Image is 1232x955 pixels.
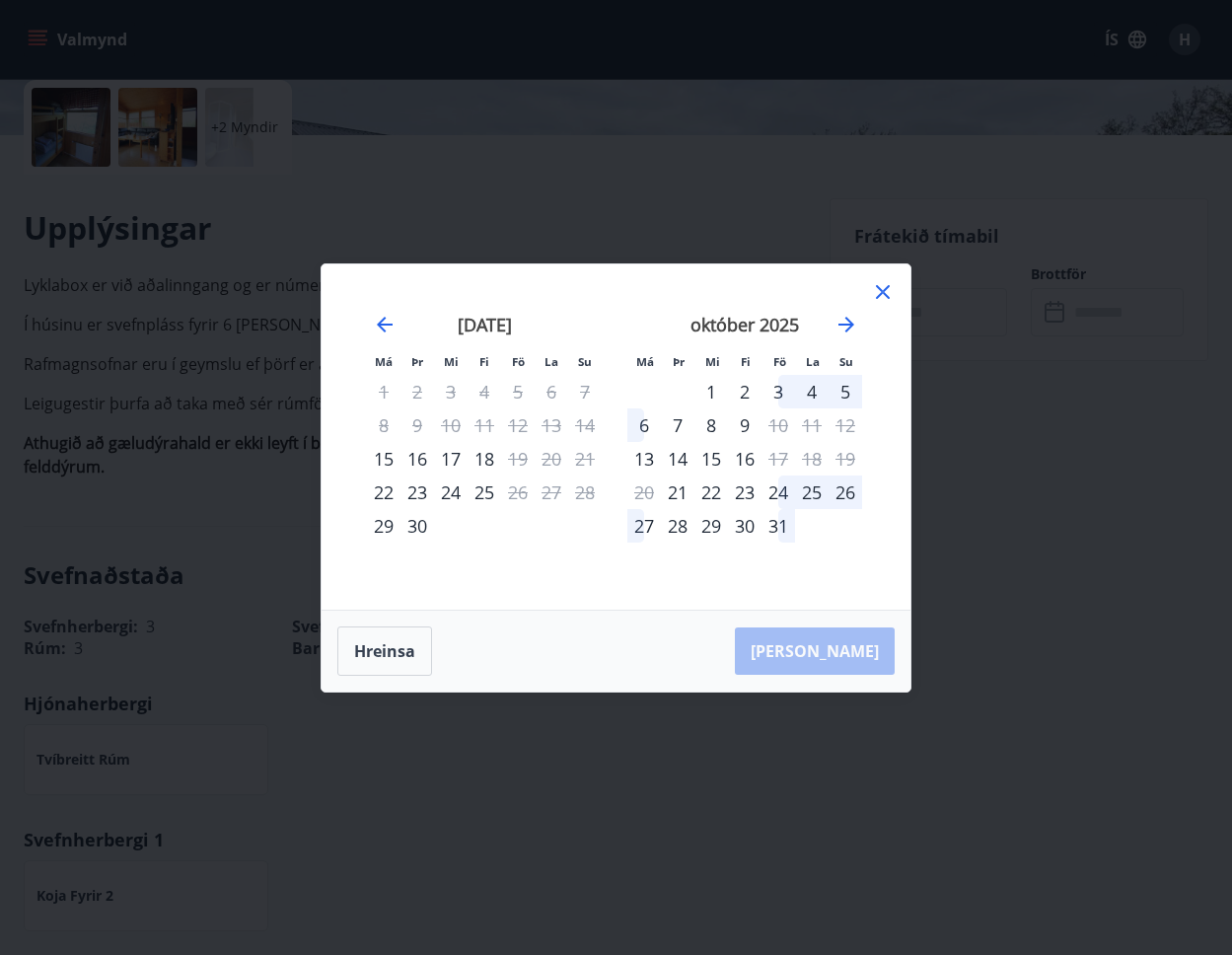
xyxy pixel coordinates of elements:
td: Not available. föstudagur, 12. september 2025 [501,408,535,442]
div: Aðeins útritun í boði [501,442,535,476]
small: Þr [673,354,685,369]
div: 29 [694,509,728,543]
div: 30 [728,509,761,543]
td: Not available. laugardagur, 13. september 2025 [535,408,568,442]
td: Not available. miðvikudagur, 10. september 2025 [434,408,468,442]
small: Mi [444,354,459,369]
div: 18 [468,442,501,476]
td: Choose miðvikudagur, 29. október 2025 as your check-in date. It’s available. [694,509,728,543]
div: 24 [761,476,795,509]
td: Not available. sunnudagur, 14. september 2025 [568,408,602,442]
td: Choose þriðjudagur, 30. september 2025 as your check-in date. It’s available. [400,509,434,543]
td: Not available. mánudagur, 1. september 2025 [367,375,400,408]
div: Aðeins innritun í boði [367,476,400,509]
td: Choose laugardagur, 25. október 2025 as your check-in date. It’s available. [795,476,829,509]
div: 4 [795,375,829,408]
td: Not available. mánudagur, 20. október 2025 [627,476,661,509]
td: Choose mánudagur, 29. september 2025 as your check-in date. It’s available. [367,509,400,543]
div: 3 [761,375,795,408]
td: Choose þriðjudagur, 16. september 2025 as your check-in date. It’s available. [400,442,434,476]
td: Choose föstudagur, 24. október 2025 as your check-in date. It’s available. [761,476,795,509]
td: Not available. föstudagur, 19. september 2025 [501,442,535,476]
div: 23 [728,476,761,509]
td: Not available. laugardagur, 27. september 2025 [535,476,568,509]
td: Not available. föstudagur, 26. september 2025 [501,476,535,509]
div: Move backward to switch to the previous month. [373,313,397,336]
div: Aðeins innritun í boði [661,476,694,509]
div: 9 [728,408,761,442]
td: Choose fimmtudagur, 9. október 2025 as your check-in date. It’s available. [728,408,761,442]
small: Má [375,354,393,369]
td: Not available. fimmtudagur, 4. september 2025 [468,375,501,408]
div: Aðeins útritun í boði [501,476,535,509]
div: 22 [694,476,728,509]
td: Choose miðvikudagur, 15. október 2025 as your check-in date. It’s available. [694,442,728,476]
small: La [806,354,820,369]
td: Choose fimmtudagur, 23. október 2025 as your check-in date. It’s available. [728,476,761,509]
td: Not available. sunnudagur, 28. september 2025 [568,476,602,509]
small: Fö [773,354,786,369]
td: Choose mánudagur, 13. október 2025 as your check-in date. It’s available. [627,442,661,476]
td: Not available. fimmtudagur, 11. september 2025 [468,408,501,442]
div: Calendar [345,288,887,586]
div: Aðeins útritun í boði [761,408,795,442]
td: Choose mánudagur, 27. október 2025 as your check-in date. It’s available. [627,509,661,543]
small: Fi [741,354,751,369]
td: Not available. sunnudagur, 21. september 2025 [568,442,602,476]
td: Choose fimmtudagur, 18. september 2025 as your check-in date. It’s available. [468,442,501,476]
div: 17 [434,442,468,476]
td: Not available. þriðjudagur, 2. september 2025 [400,375,434,408]
small: Þr [411,354,423,369]
small: Fi [479,354,489,369]
div: 24 [434,476,468,509]
td: Choose föstudagur, 3. október 2025 as your check-in date. It’s available. [761,375,795,408]
div: 28 [661,509,694,543]
small: Su [578,354,592,369]
strong: október 2025 [690,313,799,336]
td: Not available. þriðjudagur, 9. september 2025 [400,408,434,442]
td: Choose fimmtudagur, 2. október 2025 as your check-in date. It’s available. [728,375,761,408]
strong: [DATE] [458,313,512,336]
td: Choose mánudagur, 22. september 2025 as your check-in date. It’s available. [367,476,400,509]
td: Choose fimmtudagur, 30. október 2025 as your check-in date. It’s available. [728,509,761,543]
td: Choose miðvikudagur, 22. október 2025 as your check-in date. It’s available. [694,476,728,509]
div: 7 [661,408,694,442]
td: Not available. sunnudagur, 19. október 2025 [829,442,862,476]
td: Choose miðvikudagur, 1. október 2025 as your check-in date. It’s available. [694,375,728,408]
td: Choose þriðjudagur, 14. október 2025 as your check-in date. It’s available. [661,442,694,476]
div: 14 [661,442,694,476]
td: Choose þriðjudagur, 21. október 2025 as your check-in date. It’s available. [661,476,694,509]
div: 8 [694,408,728,442]
div: Aðeins innritun í boði [627,442,661,476]
td: Not available. föstudagur, 5. september 2025 [501,375,535,408]
td: Choose föstudagur, 31. október 2025 as your check-in date. It’s available. [761,509,795,543]
div: 25 [468,476,501,509]
div: 26 [829,476,862,509]
div: 5 [829,375,862,408]
small: Fö [512,354,525,369]
small: La [544,354,558,369]
div: 16 [728,442,761,476]
div: Aðeins innritun í boði [367,509,400,543]
td: Choose sunnudagur, 5. október 2025 as your check-in date. It’s available. [829,375,862,408]
div: 25 [795,476,829,509]
td: Choose fimmtudagur, 25. september 2025 as your check-in date. It’s available. [468,476,501,509]
small: Su [839,354,853,369]
td: Not available. laugardagur, 11. október 2025 [795,408,829,442]
small: Má [636,354,654,369]
td: Not available. mánudagur, 8. september 2025 [367,408,400,442]
div: 27 [627,509,661,543]
td: Not available. föstudagur, 17. október 2025 [761,442,795,476]
small: Mi [705,354,720,369]
td: Not available. laugardagur, 20. september 2025 [535,442,568,476]
div: Aðeins útritun í boði [761,442,795,476]
td: Not available. sunnudagur, 12. október 2025 [829,408,862,442]
td: Choose miðvikudagur, 17. september 2025 as your check-in date. It’s available. [434,442,468,476]
div: 30 [400,509,434,543]
td: Choose miðvikudagur, 8. október 2025 as your check-in date. It’s available. [694,408,728,442]
td: Not available. sunnudagur, 7. september 2025 [568,375,602,408]
div: Aðeins innritun í boði [367,442,400,476]
td: Choose laugardagur, 4. október 2025 as your check-in date. It’s available. [795,375,829,408]
div: 15 [694,442,728,476]
div: 31 [761,509,795,543]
